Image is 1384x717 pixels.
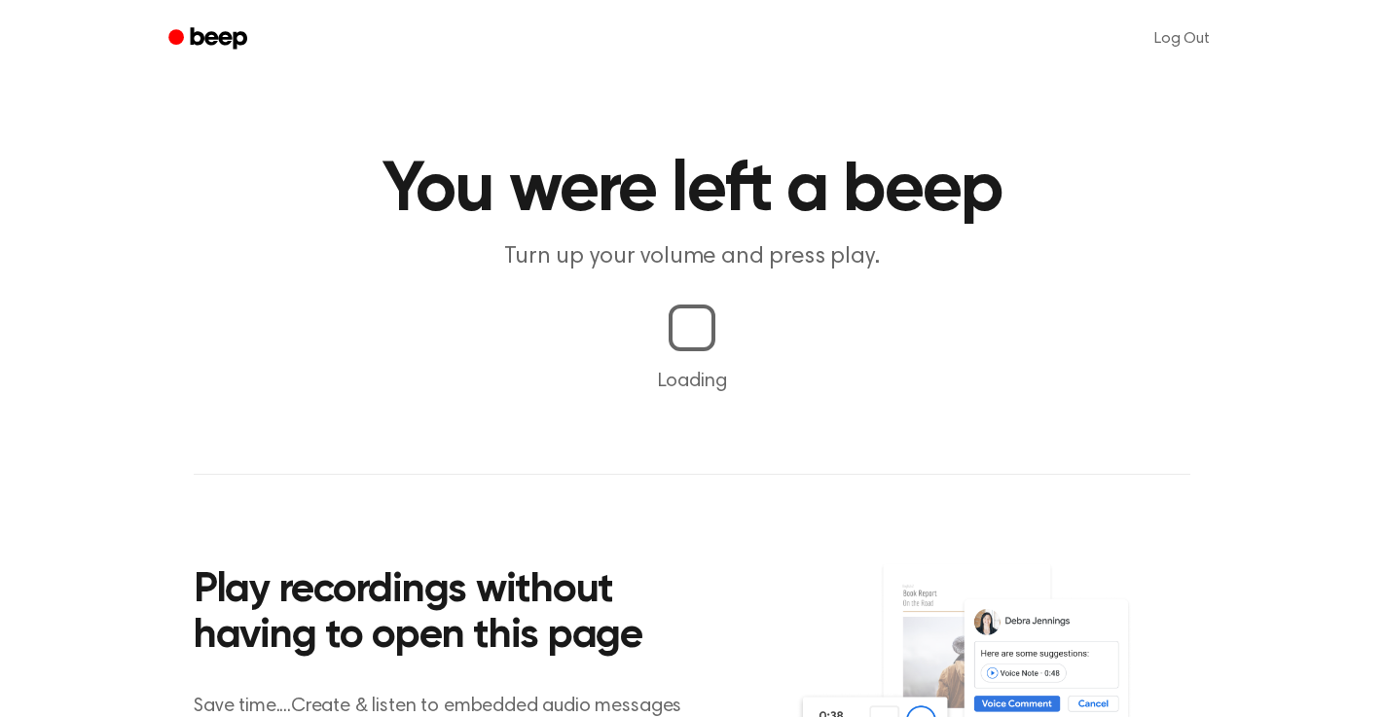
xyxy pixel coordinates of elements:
a: Log Out [1135,16,1229,62]
a: Beep [155,20,265,58]
h1: You were left a beep [194,156,1190,226]
p: Turn up your volume and press play. [318,241,1066,273]
p: Loading [23,367,1361,396]
h2: Play recordings without having to open this page [194,568,718,661]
